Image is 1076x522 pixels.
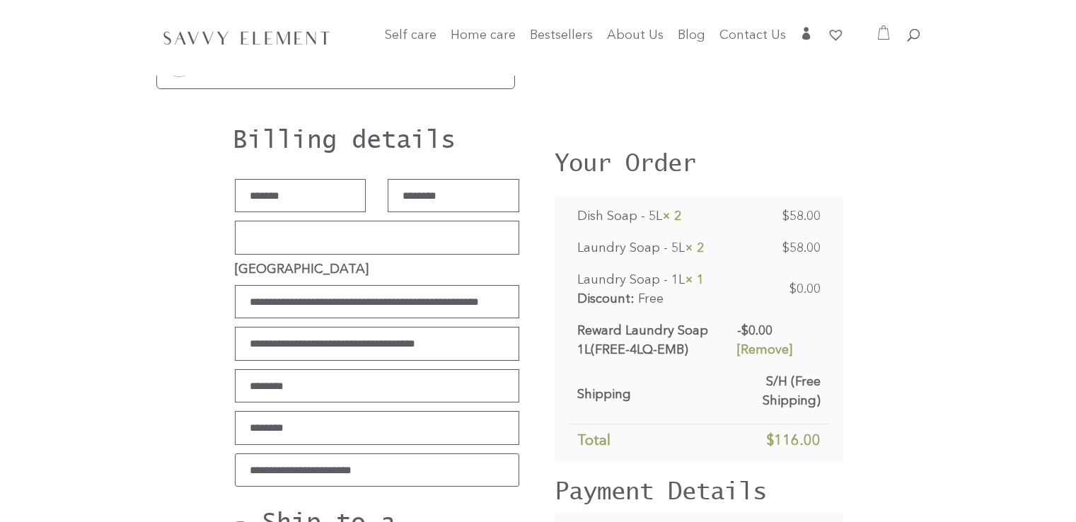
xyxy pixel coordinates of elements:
a: Home care [451,30,516,59]
span: Free [638,293,664,306]
h3: Billing details [233,125,521,160]
span: $ [741,325,748,337]
a: About Us [607,30,664,50]
strong: × 1 [685,274,704,286]
a: Contact Us [719,30,786,50]
span: $ [766,434,774,448]
td: Dish Soap - 5L [569,201,729,233]
label: S/H (Free Shipping) [763,376,821,407]
strong: [GEOGRAPHIC_DATA] [235,263,369,276]
bdi: 0.00 [789,283,821,296]
bdi: 58.00 [782,210,821,223]
a: Blog [678,30,705,50]
span: $ [789,283,797,296]
td: Laundry Soap - 1L [569,265,729,315]
a: Bestsellers [530,30,593,50]
td: Laundry Soap - 5L [569,233,729,265]
strong: × 2 [662,210,681,223]
strong: × 2 [685,242,704,255]
dt: Discount: [577,290,635,309]
span:  [800,27,813,40]
span: $ [782,242,789,255]
a: Self care [385,30,436,59]
p: Payment Details [555,484,843,497]
th: Reward Laundry Soap 1L(FREE-4LQ-EMB) [569,315,729,366]
th: Total [569,424,729,458]
span: $ [782,210,789,223]
th: Shipping [569,366,729,424]
td: - [729,315,829,366]
span: 0.00 [741,325,773,337]
bdi: 116.00 [766,434,821,448]
p: Your Order [555,145,843,180]
img: SavvyElement [159,26,335,49]
a: [Remove] [737,344,792,356]
a:  [800,27,813,50]
bdi: 58.00 [782,242,821,255]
